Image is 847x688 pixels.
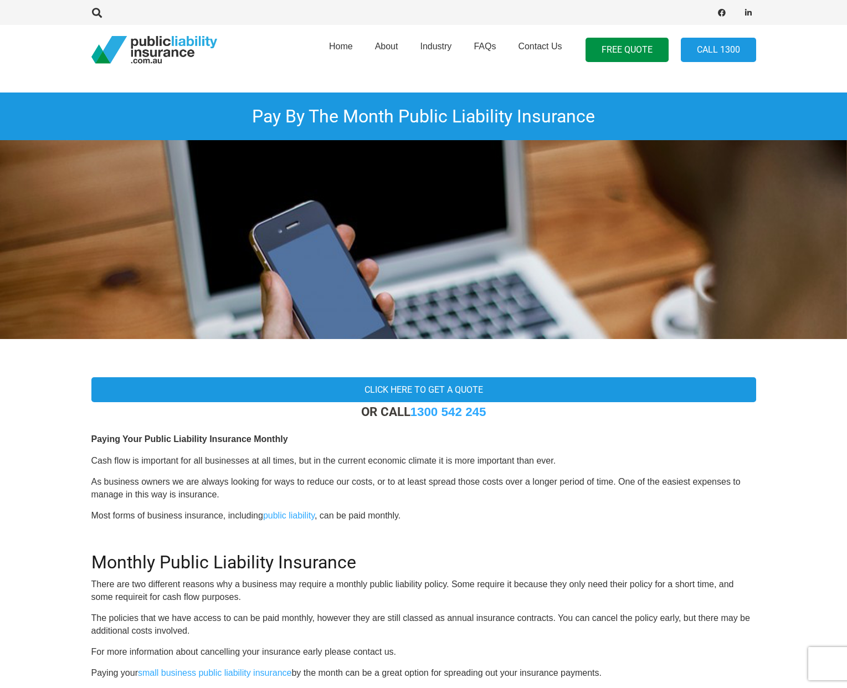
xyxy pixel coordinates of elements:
[318,22,364,78] a: Home
[91,377,756,402] a: Click here to get a quote
[91,612,756,637] p: The policies that we have access to can be paid monthly, however they are still classed as annual...
[741,5,756,20] a: LinkedIn
[91,510,756,522] p: Most forms of business insurance, including , can be paid monthly.
[474,42,496,51] span: FAQs
[681,38,756,63] a: Call 1300
[518,42,562,51] span: Contact Us
[263,511,315,520] a: public liability
[361,404,486,419] strong: OR CALL
[714,5,730,20] a: Facebook
[91,455,756,467] p: Cash flow is important for all businesses at all times, but in the current economic climate it is...
[420,42,451,51] span: Industry
[86,8,109,18] a: Search
[375,42,398,51] span: About
[586,38,669,63] a: FREE QUOTE
[138,668,291,677] a: small business public liability insurance
[409,22,463,78] a: Industry
[91,434,288,444] b: Paying Your Public Liability Insurance Monthly
[91,538,756,573] h2: Monthly Public Liability Insurance
[463,22,507,78] a: FAQs
[507,22,573,78] a: Contact Us
[91,667,756,679] p: Paying your by the month can be a great option for spreading out your insurance payments.
[91,36,217,64] a: pli_logotransparent
[329,42,353,51] span: Home
[91,578,756,603] p: There are two different reasons why a business may require a monthly public liability policy. Som...
[410,405,486,419] a: 1300 542 245
[91,646,756,658] p: For more information about cancelling your insurance early please contact us.
[91,476,756,501] p: As business owners we are always looking for ways to reduce our costs, or to at least spread thos...
[364,22,409,78] a: About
